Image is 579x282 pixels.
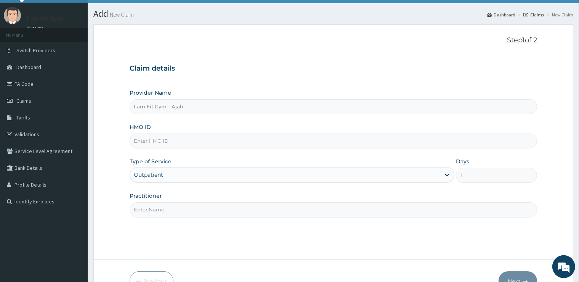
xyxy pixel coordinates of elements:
span: Dashboard [16,64,41,71]
label: Provider Name [130,89,171,97]
h1: Add [93,9,573,19]
img: User Image [4,7,21,24]
p: Step 1 of 2 [130,36,537,45]
input: Enter HMO ID [130,134,537,148]
label: Days [456,158,469,165]
h3: Claim details [130,64,537,73]
p: I am Fit Gym [27,15,63,22]
a: Online [27,26,45,31]
span: Tariffs [16,114,30,121]
label: Type of Service [130,158,172,165]
input: Enter Name [130,202,537,217]
a: Dashboard [487,11,515,18]
li: New Claim [545,11,573,18]
a: Claims [523,11,544,18]
label: HMO ID [130,123,151,131]
span: Switch Providers [16,47,55,54]
span: Claims [16,97,31,104]
small: New Claim [108,12,134,18]
label: Practitioner [130,192,162,200]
